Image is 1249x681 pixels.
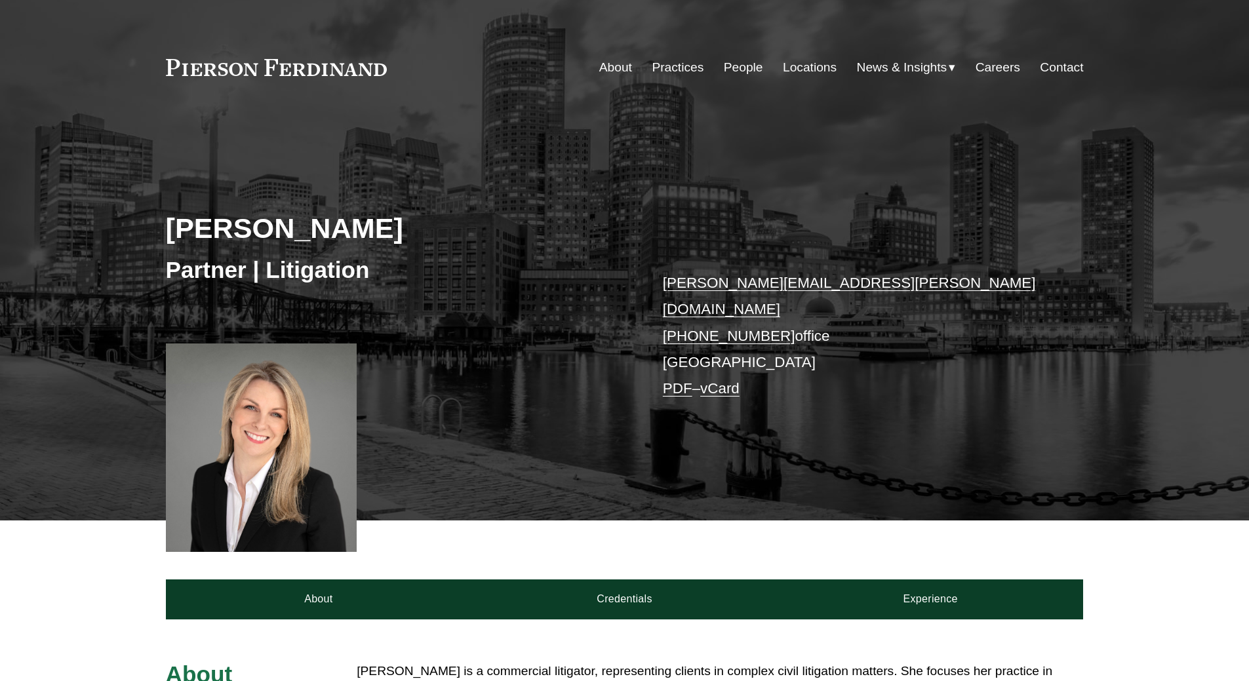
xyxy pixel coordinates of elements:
[471,579,778,619] a: Credentials
[166,579,472,619] a: About
[663,270,1045,402] p: office [GEOGRAPHIC_DATA] –
[663,328,795,344] a: [PHONE_NUMBER]
[663,275,1036,317] a: [PERSON_NAME][EMAIL_ADDRESS][PERSON_NAME][DOMAIN_NAME]
[166,211,625,245] h2: [PERSON_NAME]
[700,380,740,397] a: vCard
[724,55,763,80] a: People
[857,56,947,79] span: News & Insights
[778,579,1084,619] a: Experience
[599,55,632,80] a: About
[976,55,1020,80] a: Careers
[1040,55,1083,80] a: Contact
[652,55,704,80] a: Practices
[783,55,837,80] a: Locations
[857,55,956,80] a: folder dropdown
[166,256,625,284] h3: Partner | Litigation
[663,380,692,397] a: PDF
